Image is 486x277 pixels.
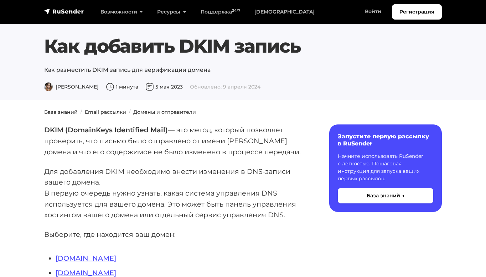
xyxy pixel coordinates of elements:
a: База знаний [44,109,78,115]
img: Дата публикации [145,82,154,91]
span: [PERSON_NAME] [44,84,99,90]
a: [DOMAIN_NAME] [56,254,116,262]
button: База знаний → [338,188,433,203]
a: [DOMAIN_NAME] [56,268,116,277]
a: Возможности [93,5,150,19]
a: Домены и отправители [133,109,196,115]
a: [DEMOGRAPHIC_DATA] [247,5,322,19]
span: 1 минута [106,84,138,90]
p: Начните использовать RuSender с легкостью. Пошаговая инструкция для запуска ваших первых рассылок. [338,153,433,182]
h1: Как добавить DKIM запись [44,35,442,57]
a: Ресурсы [150,5,193,19]
a: Войти [358,4,388,19]
img: RuSender [44,8,84,15]
a: Регистрация [392,4,442,20]
a: Запустите первую рассылку в RuSender Начните использовать RuSender с легкостью. Пошаговая инструк... [329,124,442,212]
p: Выберите, где находится ваш домен: [44,229,306,240]
a: Поддержка24/7 [193,5,247,19]
span: 5 мая 2023 [145,84,183,90]
a: Email рассылки [85,109,126,115]
p: — это метод, который позволяет проверить, что письмо было отправлено от имени [PERSON_NAME] домен... [44,124,306,157]
nav: breadcrumb [40,108,446,116]
p: Как разместить DKIM запись для верификации домена [44,66,442,74]
span: Обновлено: 9 апреля 2024 [190,84,260,90]
p: Для добавления DKIM необходимо внести изменения в DNS-записи вашего домена. В первую очередь нужн... [44,166,306,221]
strong: DKIM (DomainKeys Identified Mail) [44,126,168,134]
h6: Запустите первую рассылку в RuSender [338,133,433,147]
sup: 24/7 [232,8,240,13]
img: Время чтения [106,82,114,91]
